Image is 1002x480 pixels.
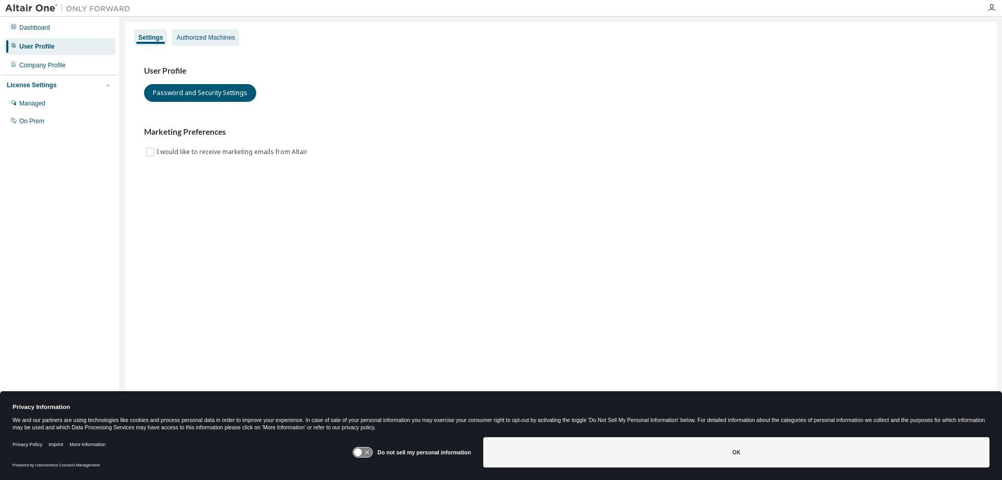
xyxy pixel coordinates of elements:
div: Dashboard [19,24,50,32]
div: Company Profile [19,61,66,69]
label: I would like to receive marketing emails from Altair [157,146,309,158]
h3: User Profile [144,66,978,76]
div: User Profile [19,42,54,51]
div: Authorized Machines [176,33,235,42]
div: License Settings [7,81,56,89]
img: Altair One [5,3,136,14]
h3: Marketing Preferences [144,127,978,137]
div: Settings [138,33,163,42]
button: Password and Security Settings [144,84,256,102]
div: Managed [19,99,45,108]
div: On Prem [19,117,44,125]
